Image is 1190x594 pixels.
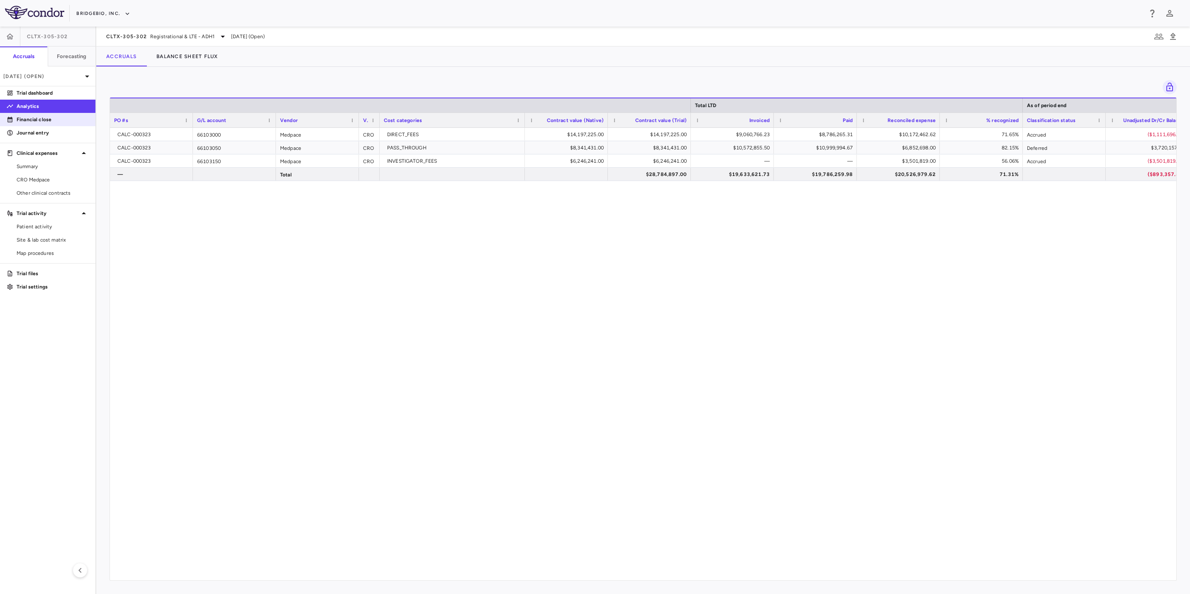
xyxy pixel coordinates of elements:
[387,154,521,168] div: INVESTIGATOR_FEES
[864,128,936,141] div: $10,172,462.62
[947,168,1019,181] div: 71.31%
[231,33,265,40] span: [DATE] (Open)
[17,149,79,157] p: Clinical expenses
[1113,141,1185,154] div: $3,720,157.50
[5,6,64,19] img: logo-full-SnFGN8VE.png
[17,249,89,257] span: Map procedures
[117,128,189,141] div: CALC-000323
[615,141,687,154] div: $8,341,431.00
[117,141,189,154] div: CALC-000323
[749,117,770,123] span: Invoiced
[17,270,89,277] p: Trial files
[1113,154,1185,168] div: ($3,501,819.00)
[1159,80,1177,94] span: Lock grid
[781,154,853,168] div: —
[17,189,89,197] span: Other clinical contracts
[193,154,276,167] div: 66103150
[698,154,770,168] div: —
[864,168,936,181] div: $20,526,979.62
[276,154,359,167] div: Medpace
[615,154,687,168] div: $6,246,241.00
[1023,128,1106,141] div: Accrued
[986,117,1019,123] span: % recognized
[781,141,853,154] div: $10,999,994.67
[114,117,128,123] span: PO #s
[193,128,276,141] div: 66103000
[695,103,716,108] span: Total LTD
[17,236,89,244] span: Site & lab cost matrix
[888,117,936,123] span: Reconciled expense
[359,154,380,167] div: CRO
[843,117,853,123] span: Paid
[1027,103,1066,108] span: As of period end
[615,168,687,181] div: $28,784,897.00
[17,89,89,97] p: Trial dashboard
[864,154,936,168] div: $3,501,819.00
[117,168,189,181] div: —
[146,46,228,66] button: Balance Sheet Flux
[1023,141,1106,154] div: Deferred
[698,128,770,141] div: $9,060,766.23
[17,283,89,291] p: Trial settings
[17,176,89,183] span: CRO Medpace
[276,141,359,154] div: Medpace
[387,141,521,154] div: PASS_THROUGH
[615,128,687,141] div: $14,197,225.00
[1027,117,1075,123] span: Classification status
[781,168,853,181] div: $19,786,259.98
[17,223,89,230] span: Patient activity
[947,141,1019,154] div: 82.15%
[547,117,604,123] span: Contract value (Native)
[17,103,89,110] p: Analytics
[1023,154,1106,167] div: Accrued
[864,141,936,154] div: $6,852,698.00
[17,116,89,123] p: Financial close
[532,141,604,154] div: $8,341,431.00
[359,141,380,154] div: CRO
[698,141,770,154] div: $10,572,855.50
[698,168,770,181] div: $19,633,621.73
[27,33,68,40] span: CLTX-305-302
[197,117,227,123] span: G/L account
[1113,168,1185,181] div: ($893,357.89)
[17,129,89,137] p: Journal entry
[117,154,189,168] div: CALC-000323
[359,128,380,141] div: CRO
[193,141,276,154] div: 66103050
[947,154,1019,168] div: 56.06%
[3,73,82,80] p: [DATE] (Open)
[384,117,422,123] span: Cost categories
[387,128,521,141] div: DIRECT_FEES
[276,168,359,181] div: Total
[276,128,359,141] div: Medpace
[13,53,34,60] h6: Accruals
[150,33,215,40] span: Registrational & LTE - ADH1
[76,7,130,20] button: BridgeBio, Inc.
[57,53,87,60] h6: Forecasting
[635,117,687,123] span: Contract value (Trial)
[363,117,368,123] span: Vendor type
[781,128,853,141] div: $8,786,265.31
[532,154,604,168] div: $6,246,241.00
[947,128,1019,141] div: 71.65%
[106,33,147,40] span: CLTX-305-302
[17,163,89,170] span: Summary
[280,117,298,123] span: Vendor
[532,128,604,141] div: $14,197,225.00
[1123,117,1185,123] span: Unadjusted Dr/Cr Balance
[1113,128,1185,141] div: ($1,111,696.39)
[17,210,79,217] p: Trial activity
[96,46,146,66] button: Accruals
